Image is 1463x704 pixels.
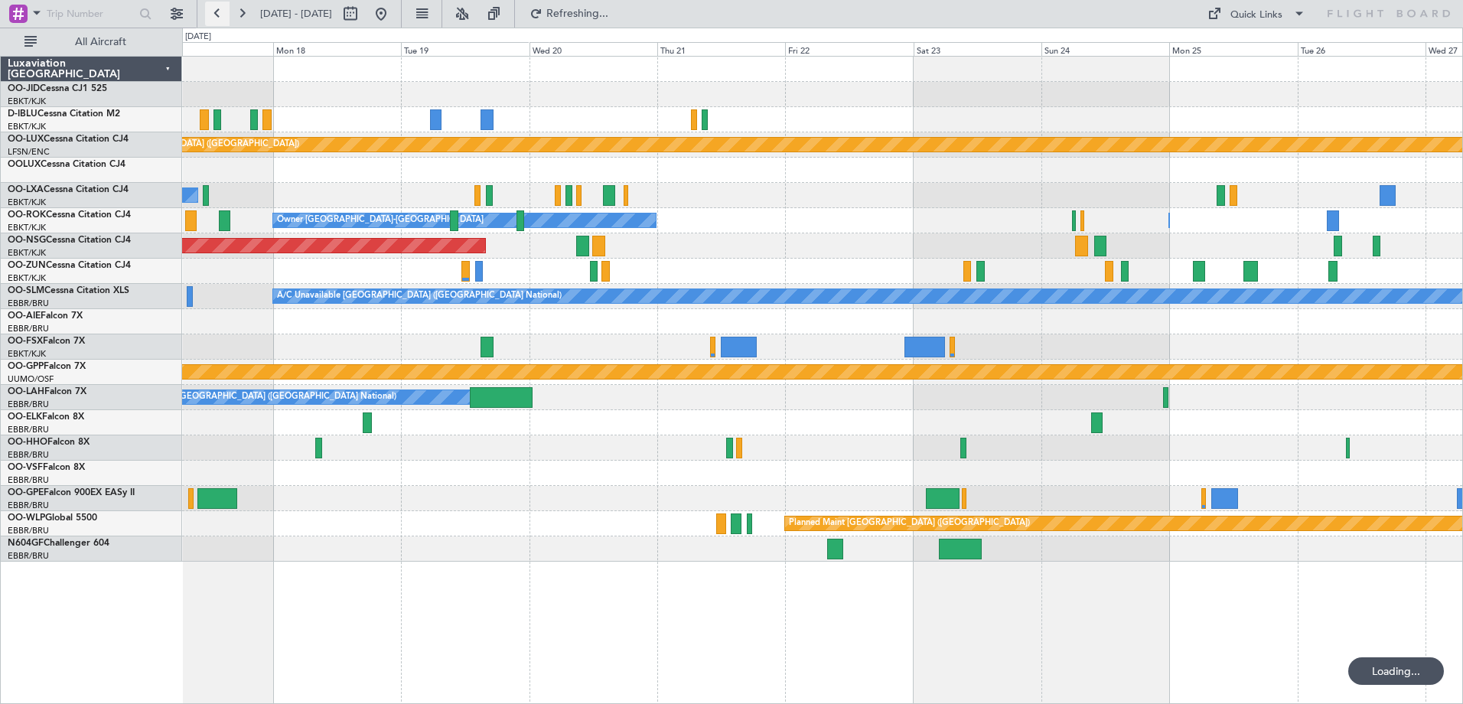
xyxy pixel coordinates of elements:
[8,109,37,119] span: D-IBLU
[1041,42,1169,56] div: Sun 24
[8,539,109,548] a: N604GFChallenger 604
[8,373,54,385] a: UUMO/OSF
[8,311,41,321] span: OO-AIE
[8,500,49,511] a: EBBR/BRU
[789,512,1030,535] div: Planned Maint [GEOGRAPHIC_DATA] ([GEOGRAPHIC_DATA])
[8,286,129,295] a: OO-SLMCessna Citation XLS
[523,2,614,26] button: Refreshing...
[8,323,49,334] a: EBBR/BRU
[260,7,332,21] span: [DATE] - [DATE]
[8,261,46,270] span: OO-ZUN
[8,236,131,245] a: OO-NSGCessna Citation CJ4
[8,160,41,169] span: OOLUX
[8,399,49,410] a: EBBR/BRU
[8,135,129,144] a: OO-LUXCessna Citation CJ4
[8,311,83,321] a: OO-AIEFalcon 7X
[8,488,135,497] a: OO-GPEFalcon 900EX EASy II
[277,285,562,308] div: A/C Unavailable [GEOGRAPHIC_DATA] ([GEOGRAPHIC_DATA] National)
[8,412,84,422] a: OO-ELKFalcon 8X
[17,30,166,54] button: All Aircraft
[529,42,657,56] div: Wed 20
[8,261,131,270] a: OO-ZUNCessna Citation CJ4
[785,42,913,56] div: Fri 22
[8,424,49,435] a: EBBR/BRU
[8,438,90,447] a: OO-HHOFalcon 8X
[277,209,484,232] div: Owner [GEOGRAPHIC_DATA]-[GEOGRAPHIC_DATA]
[8,525,49,536] a: EBBR/BRU
[8,272,46,284] a: EBKT/KJK
[8,438,47,447] span: OO-HHO
[185,31,211,44] div: [DATE]
[546,8,610,19] span: Refreshing...
[8,84,107,93] a: OO-JIDCessna CJ1 525
[8,286,44,295] span: OO-SLM
[8,185,44,194] span: OO-LXA
[8,109,120,119] a: D-IBLUCessna Citation M2
[8,362,44,371] span: OO-GPP
[1169,42,1297,56] div: Mon 25
[8,513,45,523] span: OO-WLP
[1200,2,1313,26] button: Quick Links
[40,37,161,47] span: All Aircraft
[657,42,785,56] div: Thu 21
[8,387,86,396] a: OO-LAHFalcon 7X
[8,185,129,194] a: OO-LXACessna Citation CJ4
[8,488,44,497] span: OO-GPE
[8,348,46,360] a: EBKT/KJK
[8,387,44,396] span: OO-LAH
[8,236,46,245] span: OO-NSG
[8,247,46,259] a: EBKT/KJK
[8,550,49,562] a: EBBR/BRU
[8,513,97,523] a: OO-WLPGlobal 5500
[8,463,85,472] a: OO-VSFFalcon 8X
[8,474,49,486] a: EBBR/BRU
[8,210,46,220] span: OO-ROK
[8,135,44,144] span: OO-LUX
[8,337,85,346] a: OO-FSXFalcon 7X
[149,386,396,409] div: Owner [GEOGRAPHIC_DATA] ([GEOGRAPHIC_DATA] National)
[914,42,1041,56] div: Sat 23
[8,362,86,371] a: OO-GPPFalcon 7X
[8,412,42,422] span: OO-ELK
[1230,8,1282,23] div: Quick Links
[145,42,272,56] div: Sun 17
[8,84,40,93] span: OO-JID
[8,337,43,346] span: OO-FSX
[8,463,43,472] span: OO-VSF
[1298,42,1426,56] div: Tue 26
[8,146,50,158] a: LFSN/ENC
[8,222,46,233] a: EBKT/KJK
[8,160,125,169] a: OOLUXCessna Citation CJ4
[1348,657,1444,685] div: Loading...
[273,42,401,56] div: Mon 18
[8,96,46,107] a: EBKT/KJK
[8,210,131,220] a: OO-ROKCessna Citation CJ4
[8,298,49,309] a: EBBR/BRU
[401,42,529,56] div: Tue 19
[8,197,46,208] a: EBKT/KJK
[47,2,135,25] input: Trip Number
[8,539,44,548] span: N604GF
[8,121,46,132] a: EBKT/KJK
[8,449,49,461] a: EBBR/BRU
